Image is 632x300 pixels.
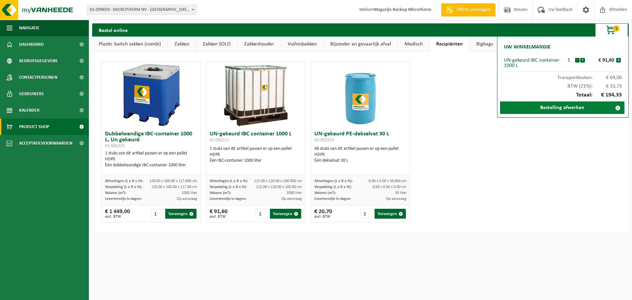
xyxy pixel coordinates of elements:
[210,179,248,183] span: Afmetingen (L x B x H):
[196,37,237,52] a: Zakken SOLO
[580,58,585,63] button: +
[563,58,575,63] div: 1
[210,158,302,164] div: Één IBC-container 1000 liter
[210,215,227,219] span: excl. BTW
[210,185,247,189] span: Verpakking (L x B x H):
[373,185,407,189] span: 0.00 x 0.00 x 0.00 cm
[19,53,58,69] span: Bedrijfsgegevens
[105,162,197,168] div: Één dubbelwandige IBC container 1000 liter
[210,197,246,201] span: Levertermijn in dagen:
[375,209,406,219] button: Toevoegen
[105,179,143,183] span: Afmetingen (L x B x H):
[501,72,625,80] div: Transportkosten:
[256,209,269,219] input: 1
[92,37,168,52] a: Plastic Switch zakken (combi)
[118,62,184,128] img: 01-000205
[369,179,407,183] span: 0.00 x 0.00 x 50.800 cm
[19,69,57,86] span: Contactpersonen
[281,37,323,52] a: Vuilnisbakken
[256,185,302,189] span: 115.00 x 120.00 x 100.00 cm
[592,75,622,80] span: € 69,00
[592,92,622,98] span: € 194,33
[360,209,374,219] input: 1
[210,209,227,219] div: € 91,60
[455,7,492,13] span: Offerte aanvragen
[223,62,289,128] img: 01-000211
[149,179,197,183] span: 120.00 x 100.00 x 117.000 cm
[210,191,231,195] span: Volume (m³):
[575,58,580,63] button: -
[328,62,393,128] img: 01-000243
[105,131,197,149] h3: Dubbelwandige IBC-container 1000 L, Un gekeurd
[314,215,332,219] span: excl. BTW
[87,5,196,14] span: 01-099659 - MICROTHERM NV - SINT-NIKLAAS
[151,209,165,219] input: 1
[19,36,44,53] span: Dashboard
[105,156,197,162] div: HDPE
[314,185,352,189] span: Verpakking (L x B x H):
[19,20,39,36] span: Navigatie
[314,179,353,183] span: Afmetingen (L x B x H):
[441,3,495,16] a: Offerte aanvragen
[270,209,301,219] button: Toevoegen
[386,197,407,201] span: Op aanvraag
[19,102,39,119] span: Kalender
[151,185,197,189] span: 120.00 x 100.00 x 117.00 cm
[430,37,469,52] a: Recipiënten
[105,144,125,149] span: 01-000205
[504,58,563,68] div: UN-gekeurd IBC container 1000 L
[210,152,302,158] div: HDPE
[177,197,197,201] span: Op aanvraag
[613,25,619,32] span: 1
[314,158,407,164] div: Één dekselvat 30 L
[182,191,197,195] span: 1000 liter
[314,138,334,143] span: 01-000243
[105,185,142,189] span: Verpakking (L x B x H):
[105,209,130,219] div: € 1 449,00
[616,58,621,63] button: x
[19,135,72,151] span: Acceptatievoorwaarden
[314,146,407,164] div: 48 stuks van dit artikel passen er op een pallet
[168,37,196,52] a: Zakken
[281,197,302,201] span: Op aanvraag
[470,37,500,52] a: Bigbags
[395,191,407,195] span: 30 liter
[595,23,628,37] button: 1
[501,40,554,54] h2: Uw winkelmandje
[210,138,229,143] span: 01-000211
[286,191,302,195] span: 1000 liter
[105,215,130,219] span: excl. BTW
[587,58,616,63] div: € 91,60
[19,119,49,135] span: Product Shop
[87,5,197,15] span: 01-099659 - MICROTHERM NV - SINT-NIKLAAS
[105,197,142,201] span: Levertermijn in dagen:
[501,89,625,101] div: Totaal:
[374,7,431,12] strong: Magazijn Backup Microtherm
[105,150,197,168] div: 1 stuks van dit artikel passen er op een pallet
[165,209,197,219] button: Toevoegen
[92,23,134,36] h2: Bestel online
[210,131,302,144] h3: UN-gekeurd IBC container 1000 L
[314,191,336,195] span: Volume (m³):
[314,152,407,158] div: HDPE
[238,37,281,52] a: Zakkenhouder
[105,191,126,195] span: Volume (m³):
[19,86,44,102] span: Gebruikers
[324,37,398,52] a: Bijzonder en gevaarlijk afval
[314,209,332,219] div: € 20,70
[210,146,302,164] div: 1 stuks van dit artikel passen er op een pallet
[501,80,625,89] div: BTW (21%):
[398,37,429,52] a: Medisch
[314,197,351,201] span: Levertermijn in dagen:
[314,131,407,144] h3: UN-gekeurd PE-dekselvat 30 L
[254,179,302,183] span: 115.00 x 120.00 x 100.000 cm
[500,101,624,114] a: Bestelling afwerken
[592,84,622,89] span: € 33,73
